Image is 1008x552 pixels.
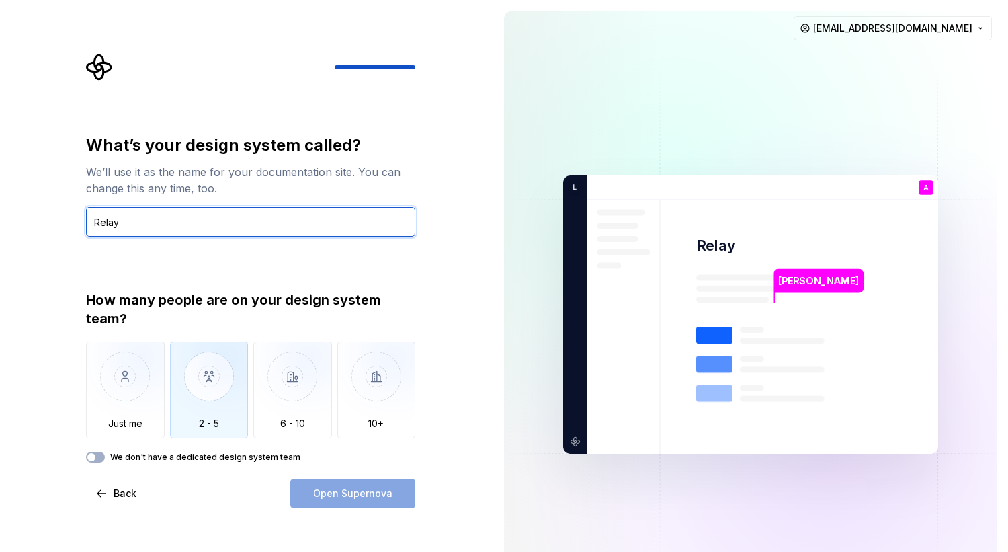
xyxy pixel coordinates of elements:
[696,236,736,255] p: Relay
[86,164,415,196] div: We’ll use it as the name for your documentation site. You can change this any time, too.
[86,207,415,237] input: Design system name
[114,487,136,500] span: Back
[794,16,992,40] button: [EMAIL_ADDRESS][DOMAIN_NAME]
[568,182,577,194] p: L
[86,290,415,328] div: How many people are on your design system team?
[86,479,148,508] button: Back
[813,22,972,35] span: [EMAIL_ADDRESS][DOMAIN_NAME]
[778,274,859,288] p: [PERSON_NAME]
[86,134,415,156] div: What’s your design system called?
[86,54,113,81] svg: Supernova Logo
[110,452,300,463] label: We don't have a dedicated design system team
[923,184,929,192] p: A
